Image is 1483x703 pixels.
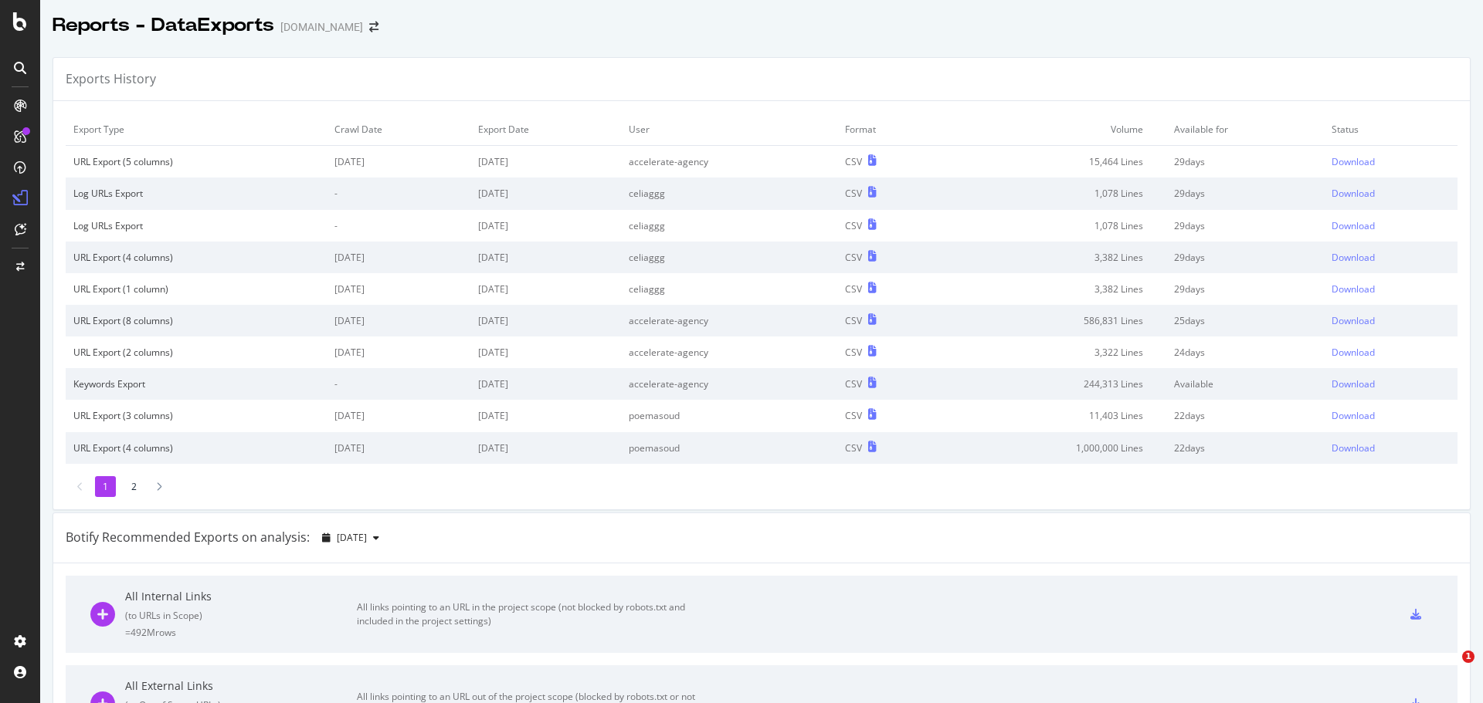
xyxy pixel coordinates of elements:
[357,600,704,628] div: All links pointing to an URL in the project scope (not blocked by robots.txt and included in the ...
[470,177,621,209] td: [DATE]
[327,432,470,464] td: [DATE]
[66,113,327,146] td: Export Type
[73,441,319,455] div: URL Export (4 columns)
[1166,400,1324,431] td: 22 days
[837,113,944,146] td: Format
[1430,651,1468,688] iframe: Intercom live chat
[944,177,1166,209] td: 1,078 Lines
[1166,177,1324,209] td: 29 days
[845,155,862,168] div: CSV
[1324,113,1458,146] td: Status
[621,146,837,178] td: accelerate-agency
[327,113,470,146] td: Crawl Date
[1174,377,1316,390] div: Available
[125,626,357,639] div: = 492M rows
[944,210,1166,242] td: 1,078 Lines
[845,314,862,327] div: CSV
[1332,409,1375,422] div: Download
[1332,251,1375,264] div: Download
[470,210,621,242] td: [DATE]
[73,155,319,168] div: URL Export (5 columns)
[845,282,862,296] div: CSV
[73,346,319,359] div: URL Export (2 columns)
[1332,187,1375,200] div: Download
[73,282,319,296] div: URL Export (1 column)
[327,273,470,305] td: [DATE]
[621,400,837,431] td: poemasoud
[845,346,862,359] div: CSV
[1332,377,1375,390] div: Download
[125,609,357,622] div: ( to URLs in Scope )
[1166,113,1324,146] td: Available for
[73,377,319,390] div: Keywords Export
[1332,155,1375,168] div: Download
[1410,609,1421,620] div: csv-export
[1332,314,1450,327] a: Download
[327,400,470,431] td: [DATE]
[316,526,385,550] button: [DATE]
[1332,441,1375,455] div: Download
[327,336,470,368] td: [DATE]
[125,589,357,604] div: All Internal Links
[1332,409,1450,422] a: Download
[621,177,837,209] td: celiaggg
[125,678,357,694] div: All External Links
[1332,346,1450,359] a: Download
[73,409,319,422] div: URL Export (3 columns)
[944,368,1166,400] td: 244,313 Lines
[621,242,837,273] td: celiaggg
[470,305,621,336] td: [DATE]
[327,305,470,336] td: [DATE]
[470,273,621,305] td: [DATE]
[73,219,319,232] div: Log URLs Export
[327,242,470,273] td: [DATE]
[944,146,1166,178] td: 15,464 Lines
[1332,441,1450,455] a: Download
[845,187,862,200] div: CSV
[1332,314,1375,327] div: Download
[621,210,837,242] td: celiaggg
[470,113,621,146] td: Export Date
[1332,219,1375,232] div: Download
[66,529,310,546] div: Botify Recommended Exports on analysis:
[1332,346,1375,359] div: Download
[470,432,621,464] td: [DATE]
[1166,146,1324,178] td: 29 days
[845,409,862,422] div: CSV
[66,70,156,88] div: Exports History
[944,305,1166,336] td: 586,831 Lines
[1166,432,1324,464] td: 22 days
[621,273,837,305] td: celiaggg
[944,242,1166,273] td: 3,382 Lines
[1166,305,1324,336] td: 25 days
[1462,651,1475,663] span: 1
[621,336,837,368] td: accelerate-agency
[845,377,862,390] div: CSV
[1332,187,1450,200] a: Download
[124,476,144,497] li: 2
[327,146,470,178] td: [DATE]
[327,368,470,400] td: -
[470,400,621,431] td: [DATE]
[621,113,837,146] td: User
[621,432,837,464] td: poemasoud
[845,219,862,232] div: CSV
[337,531,367,544] span: 2025 Aug. 21st
[944,400,1166,431] td: 11,403 Lines
[1332,282,1375,296] div: Download
[944,336,1166,368] td: 3,322 Lines
[1166,336,1324,368] td: 24 days
[470,146,621,178] td: [DATE]
[1166,273,1324,305] td: 29 days
[1332,282,1450,296] a: Download
[53,12,274,39] div: Reports - DataExports
[845,251,862,264] div: CSV
[1166,210,1324,242] td: 29 days
[621,368,837,400] td: accelerate-agency
[944,113,1166,146] td: Volume
[1332,155,1450,168] a: Download
[369,22,378,32] div: arrow-right-arrow-left
[470,336,621,368] td: [DATE]
[73,187,319,200] div: Log URLs Export
[73,251,319,264] div: URL Export (4 columns)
